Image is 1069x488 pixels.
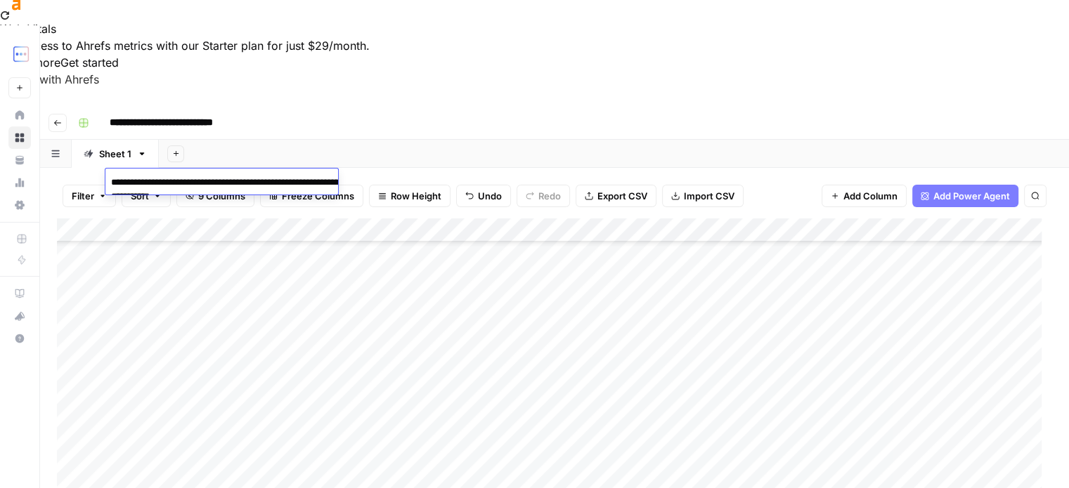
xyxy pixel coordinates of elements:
a: Browse [8,126,31,149]
button: Export CSV [576,185,656,207]
button: Filter [63,185,116,207]
button: Add Power Agent [912,185,1018,207]
button: Get started [60,54,119,71]
a: Sheet 1 [72,140,159,168]
span: Freeze Columns [282,189,354,203]
span: Add Column [843,189,898,203]
span: Add Power Agent [933,189,1010,203]
span: 9 Columns [198,189,245,203]
button: 9 Columns [176,185,254,207]
span: Import CSV [684,189,734,203]
a: AirOps Academy [8,282,31,305]
a: Settings [8,194,31,216]
button: Sort [122,185,171,207]
button: Import CSV [662,185,744,207]
span: Undo [478,189,502,203]
span: Sort [131,189,149,203]
div: Sheet 1 [99,147,131,161]
a: Home [8,104,31,126]
span: Filter [72,189,94,203]
span: Export CSV [597,189,647,203]
span: Row Height [391,189,441,203]
button: What's new? [8,305,31,327]
button: Add Column [822,185,907,207]
button: Help + Support [8,327,31,350]
span: Redo [538,189,561,203]
div: What's new? [9,305,30,327]
button: Row Height [369,185,451,207]
button: Undo [456,185,511,207]
a: Usage [8,171,31,194]
button: Freeze Columns [260,185,363,207]
button: Redo [517,185,570,207]
a: Your Data [8,149,31,171]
